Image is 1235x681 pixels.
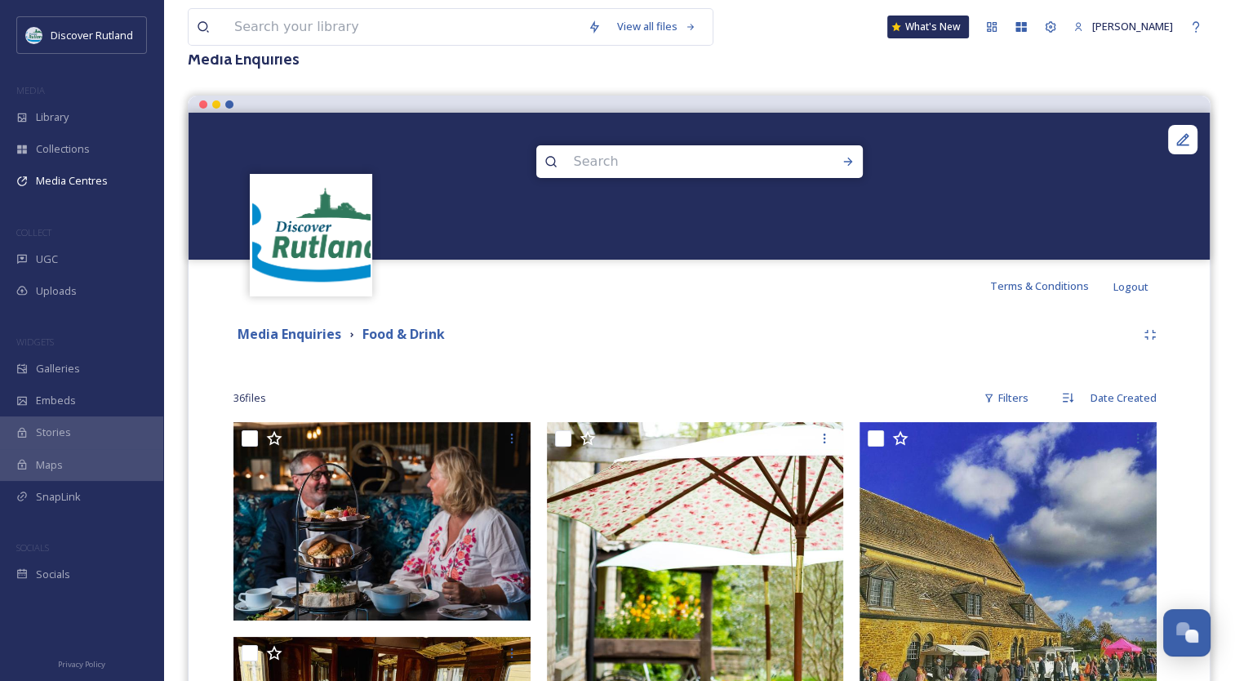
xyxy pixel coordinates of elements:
span: Uploads [36,283,77,299]
span: Media Centres [36,173,108,189]
img: DiscoverRutlandlog37F0B7.png [252,176,371,294]
a: What's New [887,16,969,38]
input: Search [566,144,789,180]
button: Open Chat [1163,609,1211,657]
span: Embeds [36,393,76,408]
a: View all files [609,11,704,42]
span: Galleries [36,361,80,376]
a: Privacy Policy [58,653,105,673]
span: MEDIA [16,84,45,96]
span: Terms & Conditions [990,278,1089,293]
span: [PERSON_NAME] [1092,19,1173,33]
h3: Media Enquiries [188,47,1211,71]
span: Stories [36,425,71,440]
span: Logout [1113,279,1148,294]
span: WIDGETS [16,336,54,348]
img: people - afternoon tea (CREDIT: RUTLAND HALL HOTEL).jpg [233,422,531,621]
span: SnapLink [36,489,81,505]
span: Socials [36,567,70,582]
input: Search your library [226,9,580,45]
span: Collections [36,141,90,157]
span: Library [36,109,69,125]
span: 36 file s [233,390,266,406]
span: COLLECT [16,226,51,238]
img: DiscoverRutlandlog37F0B7.png [26,27,42,43]
span: UGC [36,251,58,267]
strong: Media Enquiries [238,325,341,343]
a: [PERSON_NAME] [1065,11,1181,42]
div: Filters [975,382,1037,414]
span: SOCIALS [16,541,49,554]
strong: Food & Drink [362,325,445,343]
span: Privacy Policy [58,659,105,670]
a: Terms & Conditions [990,276,1113,296]
div: Date Created [1082,382,1165,414]
span: Maps [36,457,63,473]
span: Discover Rutland [51,28,133,42]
